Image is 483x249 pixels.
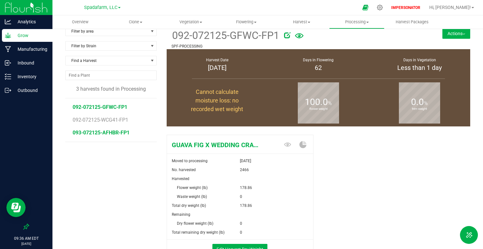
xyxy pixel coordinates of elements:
a: Overview [52,15,108,29]
span: 092-072125-WCG41-FP1 [73,117,128,123]
span: Dry flower weight (lb) [177,221,213,226]
span: Total dry weight (lb) [172,203,206,208]
button: Toggle Menu [460,226,478,244]
span: Clone [108,19,163,25]
div: [DATE] [175,63,260,72]
group-info-box: Days in flowering [273,49,364,80]
a: Flowering [218,15,274,29]
a: Harvest [274,15,329,29]
group-info-box: Moisture loss % [171,80,263,126]
a: Processing [329,15,384,29]
span: 092-072125-GFWC-FP1 [171,28,280,43]
span: 2466 [240,165,249,174]
inline-svg: Manufacturing [5,46,11,52]
p: Inbound [11,59,50,67]
p: Grow [11,32,50,39]
iframe: Resource center [6,198,26,217]
div: Days in Vegetation [377,57,462,63]
span: Filter by area [66,27,148,36]
b: trim weight [399,80,440,138]
span: Waste weight (lb) [177,194,207,199]
a: Harvest Packages [384,15,440,29]
span: 092-072125-GFWC-FP1 [73,104,127,110]
span: 0 [240,228,242,237]
b: flower weight [298,80,339,138]
inline-svg: Inbound [5,60,11,66]
span: Harvest [274,19,329,25]
span: 178.86 [240,201,252,210]
inline-svg: Outbound [5,87,11,94]
span: Total remaining dry weight (lb) [172,230,225,235]
span: Harvest Packages [387,19,437,25]
label: Pin the sidebar to full width on large screens [23,223,29,230]
p: Inventory [11,73,50,80]
div: Harvest Date [175,57,260,63]
div: 3 harvests found in Processing [65,85,157,93]
div: 62 [276,63,361,72]
inline-svg: Inventory [5,73,11,80]
p: Outbound [11,87,50,94]
span: select [148,27,156,36]
div: Days in Flowering [276,57,361,63]
div: Manage settings [376,4,384,11]
a: Vegetation [163,15,218,29]
span: Find a Harvest [66,56,148,65]
div: Less than 1 day [377,63,462,72]
span: Flower weight (lb) [177,185,208,190]
span: GUAVA FIG X WEDDING CRASHER [167,140,264,150]
p: [DATE] [3,241,50,246]
span: Processing [329,19,384,25]
group-info-box: Harvest Date [171,49,263,80]
span: Filter by Strain [66,41,148,50]
span: Cannot calculate moisture loss: no recorded wet weight [191,88,243,112]
span: Remaining [172,212,190,217]
span: 093-072125-AFHBR-FP1 [73,130,130,136]
inline-svg: Analytics [5,19,11,25]
p: Analytics [11,18,50,26]
span: No. harvested [172,168,196,172]
button: Actions [442,28,470,39]
input: NO DATA FOUND [66,71,156,80]
p: SPF-PROCESSING [171,43,415,49]
p: IMPERSONATOR [389,5,423,11]
span: 0 [240,192,242,201]
group-info-box: Flower weight % [273,80,364,126]
span: Hi, [PERSON_NAME]! [429,5,471,10]
span: Spadafarm, LLC [84,5,117,10]
group-info-box: Trim weight % [374,80,465,126]
span: 178.86 [240,183,252,192]
span: Vegetation [163,19,218,25]
span: Flowering [219,19,273,25]
a: Clone [108,15,163,29]
span: Moved to processing [172,159,208,163]
p: Manufacturing [11,45,50,53]
span: [DATE] [240,156,251,165]
span: Overview [63,19,97,25]
p: 09:36 AM EDT [3,236,50,241]
inline-svg: Grow [5,32,11,39]
span: Harvested [172,177,189,181]
span: Open Ecommerce Menu [358,1,373,14]
group-info-box: Days in vegetation [374,49,465,80]
span: 0 [240,219,242,228]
